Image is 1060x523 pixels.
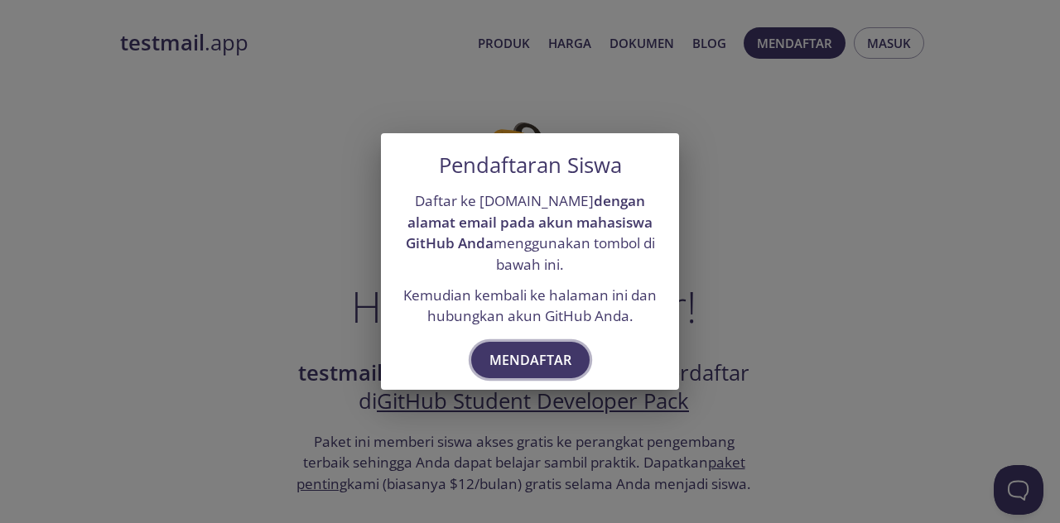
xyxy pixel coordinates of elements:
font: Mendaftar [489,351,571,369]
font: menggunakan tombol di bawah ini. [494,233,655,274]
font: Pendaftaran Siswa [439,151,622,180]
font: Kemudian kembali ke halaman ini dan hubungkan akun GitHub Anda. [403,285,657,326]
font: dengan alamat email pada akun mahasiswa GitHub Anda [406,191,653,252]
button: Mendaftar [471,342,590,378]
font: Daftar ke [DOMAIN_NAME] [415,191,594,210]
